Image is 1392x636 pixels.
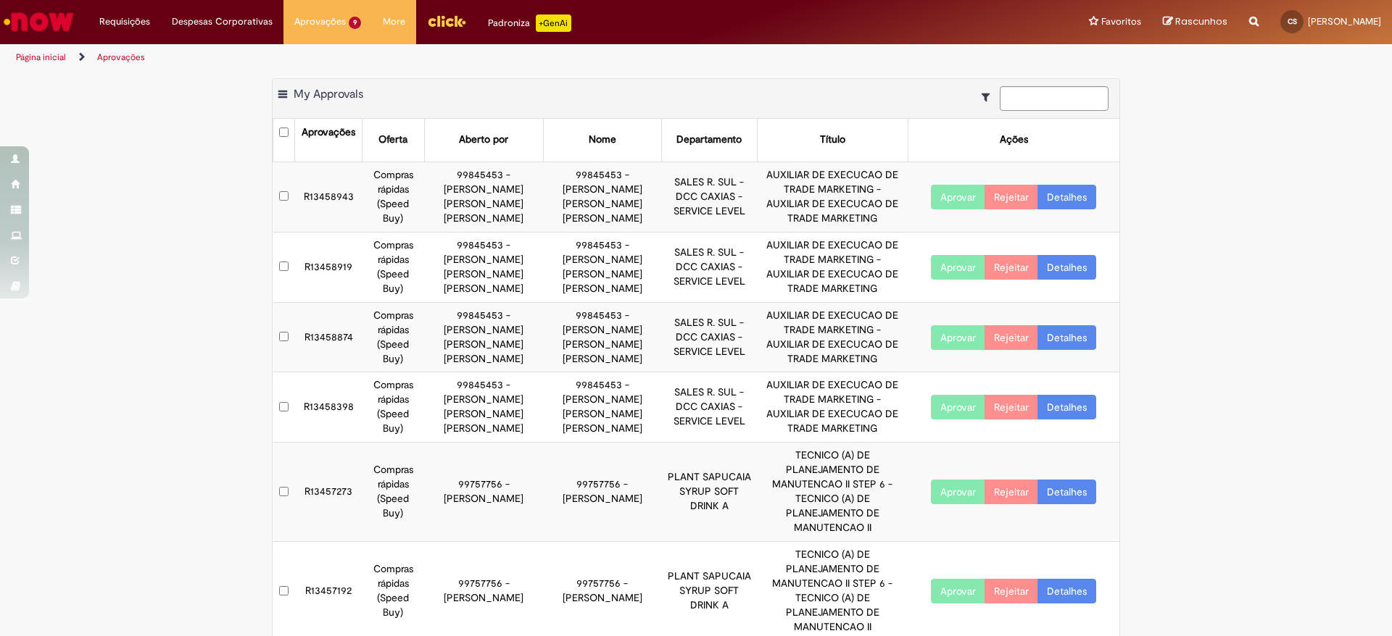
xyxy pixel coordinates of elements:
td: SALES R. SUL -DCC CAXIAS - SERVICE LEVEL [662,162,757,232]
a: Detalhes [1037,395,1096,419]
div: Departamento [676,133,742,147]
div: Título [820,133,845,147]
div: Aberto por [459,133,508,147]
th: Aprovações [295,119,362,162]
img: click_logo_yellow_360x200.png [427,10,466,32]
a: Detalhes [1037,185,1096,209]
td: 99845453 - [PERSON_NAME] [PERSON_NAME] [PERSON_NAME] [425,302,543,372]
p: +GenAi [536,14,571,32]
span: Despesas Corporativas [172,14,273,29]
ul: Trilhas de página [11,44,917,71]
span: Aprovações [294,14,346,29]
i: Mostrar filtros para: Suas Solicitações [982,92,997,102]
td: AUXILIAR DE EXECUCAO DE TRADE MARKETING - AUXILIAR DE EXECUCAO DE TRADE MARKETING [757,302,908,372]
td: SALES R. SUL -DCC CAXIAS - SERVICE LEVEL [662,372,757,443]
td: R13457273 [295,443,362,542]
td: AUXILIAR DE EXECUCAO DE TRADE MARKETING - AUXILIAR DE EXECUCAO DE TRADE MARKETING [757,162,908,232]
button: Rejeitar [985,185,1038,209]
span: More [383,14,405,29]
button: Aprovar [931,185,985,209]
span: Rascunhos [1175,14,1227,28]
td: AUXILIAR DE EXECUCAO DE TRADE MARKETING - AUXILIAR DE EXECUCAO DE TRADE MARKETING [757,372,908,443]
span: Requisições [99,14,150,29]
td: 99757756 - [PERSON_NAME] [543,443,661,542]
td: TECNICO (A) DE PLANEJAMENTO DE MANUTENCAO II STEP 6 - TECNICO (A) DE PLANEJAMENTO DE MANUTENCAO II [757,443,908,542]
td: 99845453 - [PERSON_NAME] [PERSON_NAME] [PERSON_NAME] [425,162,543,232]
span: 9 [349,17,361,29]
div: Aprovações [302,125,355,140]
td: R13458943 [295,162,362,232]
a: Página inicial [16,51,66,63]
span: My Approvals [294,87,363,101]
td: 99845453 - [PERSON_NAME] [PERSON_NAME] [PERSON_NAME] [543,232,661,302]
div: Nome [589,133,616,147]
td: 99845453 - [PERSON_NAME] [PERSON_NAME] [PERSON_NAME] [425,372,543,443]
span: CS [1288,17,1297,26]
button: Aprovar [931,325,985,350]
span: Favoritos [1101,14,1141,29]
td: Compras rápidas (Speed Buy) [362,302,425,372]
div: Oferta [378,133,407,147]
td: 99845453 - [PERSON_NAME] [PERSON_NAME] [PERSON_NAME] [425,232,543,302]
td: R13458874 [295,302,362,372]
td: SALES R. SUL -DCC CAXIAS - SERVICE LEVEL [662,302,757,372]
td: 99845453 - [PERSON_NAME] [PERSON_NAME] [PERSON_NAME] [543,162,661,232]
a: Detalhes [1037,255,1096,280]
td: Compras rápidas (Speed Buy) [362,162,425,232]
td: Compras rápidas (Speed Buy) [362,372,425,443]
button: Aprovar [931,579,985,603]
td: SALES R. SUL -DCC CAXIAS - SERVICE LEVEL [662,232,757,302]
td: AUXILIAR DE EXECUCAO DE TRADE MARKETING - AUXILIAR DE EXECUCAO DE TRADE MARKETING [757,232,908,302]
a: Aprovações [97,51,145,63]
button: Rejeitar [985,395,1038,419]
img: ServiceNow [1,7,76,36]
button: Rejeitar [985,325,1038,350]
td: 99845453 - [PERSON_NAME] [PERSON_NAME] [PERSON_NAME] [543,302,661,372]
a: Detalhes [1037,325,1096,350]
a: Detalhes [1037,579,1096,603]
div: Padroniza [488,14,571,32]
td: Compras rápidas (Speed Buy) [362,443,425,542]
span: [PERSON_NAME] [1308,15,1381,28]
td: 99845453 - [PERSON_NAME] [PERSON_NAME] [PERSON_NAME] [543,372,661,443]
button: Rejeitar [985,480,1038,504]
td: R13458919 [295,232,362,302]
a: Rascunhos [1163,15,1227,29]
button: Rejeitar [985,579,1038,603]
div: Ações [1000,133,1028,147]
a: Detalhes [1037,480,1096,504]
button: Aprovar [931,395,985,419]
td: Compras rápidas (Speed Buy) [362,232,425,302]
td: PLANT SAPUCAIA SYRUP SOFT DRINK A [662,443,757,542]
td: R13458398 [295,372,362,443]
button: Aprovar [931,255,985,280]
td: 99757756 - [PERSON_NAME] [425,443,543,542]
button: Aprovar [931,480,985,504]
button: Rejeitar [985,255,1038,280]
